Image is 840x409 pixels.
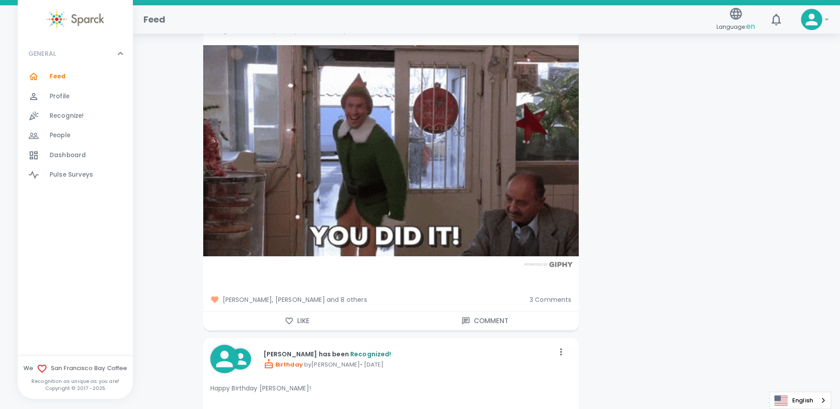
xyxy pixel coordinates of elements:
[18,126,133,145] a: People
[50,170,93,179] span: Pulse Surveys
[18,378,133,385] p: Recognition as unique as you are!
[18,87,133,106] a: Profile
[18,385,133,392] p: Copyright © 2017 - 2025
[713,4,759,35] button: Language:en
[522,262,575,267] img: Powered by GIPHY
[746,21,755,31] span: en
[770,392,831,409] div: Language
[50,92,70,101] span: Profile
[263,360,303,369] span: Birthday
[210,384,572,393] p: Happy Birthday [PERSON_NAME]!
[263,359,554,369] p: by [PERSON_NAME] • [DATE]
[770,392,831,409] a: English
[391,312,579,330] button: Comment
[530,295,572,304] span: 3 Comments
[263,350,554,359] p: [PERSON_NAME] has been
[203,312,391,330] button: Like
[350,350,391,359] span: Recognized!
[18,165,133,185] a: Pulse Surveys
[770,392,831,409] aside: Language selected: English
[18,67,133,86] a: Feed
[18,67,133,188] div: GENERAL
[50,72,66,81] span: Feed
[18,363,133,374] span: We San Francisco Bay Coffee
[50,151,86,160] span: Dashboard
[50,112,84,120] span: Recognize!
[18,40,133,67] div: GENERAL
[716,21,755,33] span: Language:
[46,9,104,30] img: Sparck logo
[18,106,133,126] a: Recognize!
[18,146,133,165] a: Dashboard
[50,131,70,140] span: People
[143,12,166,27] h1: Feed
[210,295,523,304] span: [PERSON_NAME], [PERSON_NAME] and 8 others
[28,49,56,58] p: GENERAL
[18,9,133,30] a: Sparck logo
